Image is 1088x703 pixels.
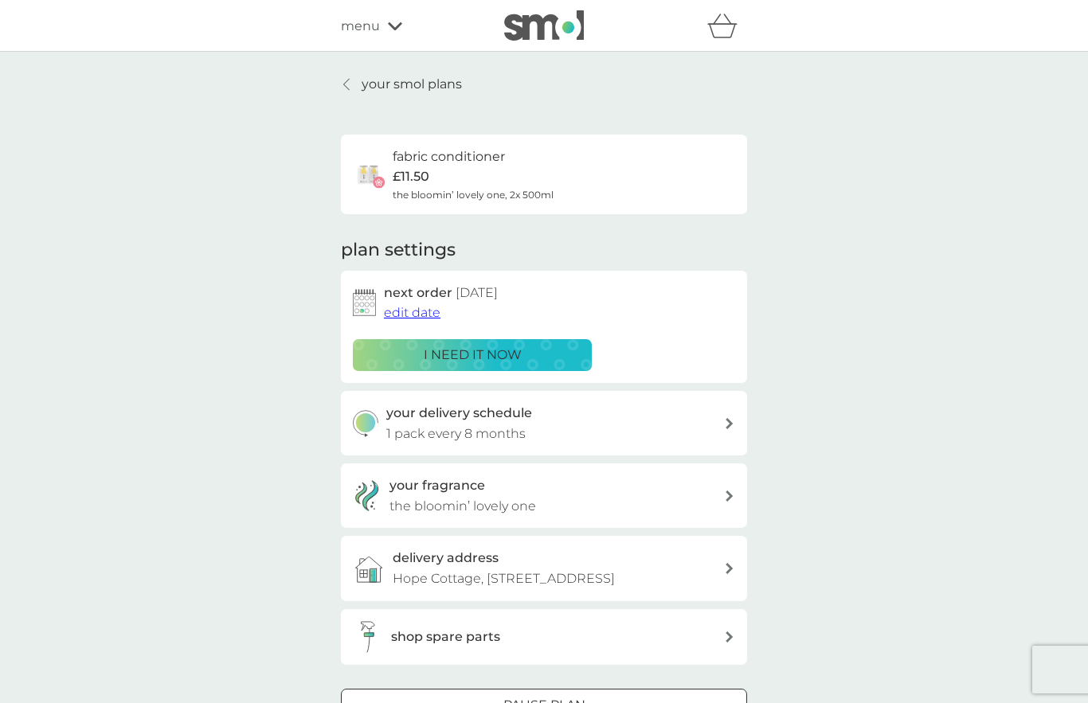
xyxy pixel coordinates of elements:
[341,236,456,261] h2: plan settings
[384,301,440,322] button: edit date
[341,462,747,526] a: your fragrancethe bloomin’ lovely one
[504,9,584,39] img: smol
[424,343,522,364] p: i need it now
[393,567,615,588] p: Hope Cottage, [STREET_ADDRESS]
[384,281,498,302] h2: next order
[707,9,747,41] div: basket
[393,186,554,201] span: the bloomin’ lovely one, 2x 500ml
[391,625,500,646] h3: shop spare parts
[393,145,505,166] h6: fabric conditioner
[386,401,532,422] h3: your delivery schedule
[341,534,747,599] a: delivery addressHope Cottage, [STREET_ADDRESS]
[389,474,485,494] h3: your fragrance
[384,303,440,318] span: edit date
[386,422,526,443] p: 1 pack every 8 months
[362,72,462,93] p: your smol plans
[341,607,747,663] button: shop spare parts
[341,14,380,35] span: menu
[353,338,592,369] button: i need it now
[353,157,385,189] img: fabric conditioner
[389,494,536,515] p: the bloomin’ lovely one
[393,546,499,567] h3: delivery address
[341,389,747,454] button: your delivery schedule1 pack every 8 months
[393,165,429,186] p: £11.50
[456,283,498,299] span: [DATE]
[341,72,462,93] a: your smol plans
